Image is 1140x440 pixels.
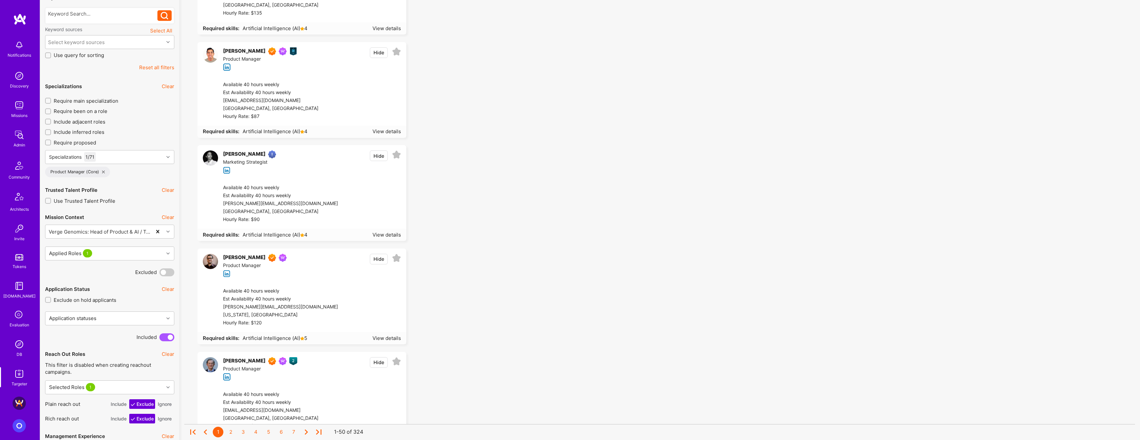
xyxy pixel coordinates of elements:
span: Artificial Intelligence (AI) 5 [241,335,307,342]
label: Keyword sources [45,26,82,32]
span: 1 [86,383,95,391]
img: Been on Mission [279,254,287,262]
img: User Avatar [203,47,218,63]
i: icon Chevron [166,230,170,233]
div: Hourly Rate: $130 [223,422,318,430]
div: [GEOGRAPHIC_DATA], [GEOGRAPHIC_DATA] [223,208,338,216]
div: Missions [11,112,28,119]
img: Product Guild [289,47,297,55]
a: User Avatar [203,47,218,71]
span: Require main specialization [54,97,118,104]
div: View details [372,231,401,238]
div: [GEOGRAPHIC_DATA], [GEOGRAPHIC_DATA] [223,1,318,9]
div: Specializations [49,153,82,160]
i: icon Chevron [166,386,170,389]
div: [EMAIL_ADDRESS][DOMAIN_NAME] [223,97,318,105]
div: Reach Out Roles [45,351,85,357]
i: icon CheckWhite [131,417,135,421]
img: User Avatar [203,254,218,269]
button: Clear [162,187,174,193]
div: Architects [10,206,29,213]
div: View details [372,25,401,32]
span: Use query for sorting [54,52,104,59]
div: Notifications [8,52,31,59]
div: View details [372,128,401,135]
button: Ignore [156,399,173,409]
div: Available 40 hours weekly [223,184,338,192]
button: Include [109,399,128,409]
button: Exclude [129,414,155,423]
img: Exceptional A.Teamer [268,357,276,365]
p: Plain reach out [45,399,174,409]
div: 1-50 of 324 [334,429,363,436]
div: 1 / 71 [84,152,96,162]
span: Exclude on hold applicants [54,297,116,303]
div: Product Manager [223,55,297,63]
a: A.Team: AIR [11,397,28,410]
div: Application Status [45,286,90,293]
button: Clear [162,351,174,357]
button: Hide [370,357,388,368]
div: Invite [14,235,25,242]
i: icon Star [300,233,304,237]
button: Clear [162,286,174,293]
div: Hourly Rate: $135 [223,9,318,17]
span: Artificial Intelligence (AI) 4 [241,25,308,32]
button: Clear [162,433,174,440]
button: Hide [370,47,388,58]
span: Artificial Intelligence (AI) 4 [241,231,308,238]
i: icon Star [300,130,304,134]
img: User Avatar [203,150,218,166]
img: Exceptional A.Teamer [268,254,276,262]
i: icon Chevron [166,40,170,44]
i: icon SelectionTeam [13,309,26,321]
img: Been on Mission [279,47,287,55]
div: 2 [225,427,236,437]
div: Tokens [13,263,26,270]
strong: Required skills: [203,25,239,31]
img: teamwork [13,99,26,112]
div: [PERSON_NAME] [223,254,265,262]
img: Been on Mission [279,357,287,365]
i: icon Close [102,171,105,173]
div: [GEOGRAPHIC_DATA], [GEOGRAPHIC_DATA] [223,105,318,113]
img: discovery [13,69,26,82]
button: Exclude [129,399,155,409]
img: A.Team: AIR [13,397,26,410]
img: logo [13,13,27,25]
img: admin teamwork [13,128,26,141]
div: 5 [263,427,274,437]
div: Hourly Rate: $90 [223,216,338,224]
div: DB [17,351,22,358]
i: icon Star [300,27,304,31]
i: icon EmptyStar [392,254,401,263]
p: This filter is disabled when creating reachout campaigns. [45,361,174,375]
span: Require been on a role [54,108,107,115]
div: Available 40 hours weekly [223,81,318,89]
div: Mission Context [45,214,84,221]
div: 4 [251,427,261,437]
div: 7 [288,427,299,437]
div: Evaluation [10,321,29,328]
div: Est Availability 40 hours weekly [223,192,338,200]
div: Admin [14,141,25,148]
img: Admin Search [13,338,26,351]
div: Product Manager [223,365,297,373]
button: Include [109,414,128,423]
strong: Required skills: [203,128,239,135]
i: icon EmptyStar [392,357,401,366]
p: Rich reach out [45,414,174,423]
a: User Avatar [203,150,218,174]
div: Available 40 hours weekly [223,287,338,295]
i: icon CheckWhite [131,402,135,407]
div: Specializations [45,83,82,90]
div: 1 [213,427,223,437]
i: icon linkedIn [223,167,231,174]
img: bell [13,38,26,52]
button: Clear [162,214,174,221]
img: Exceptional A.Teamer [268,47,276,55]
div: Discovery [10,82,29,89]
img: Community [11,158,27,174]
a: Oscar - CRM team leader [11,419,28,432]
div: Applied Roles [47,248,95,258]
